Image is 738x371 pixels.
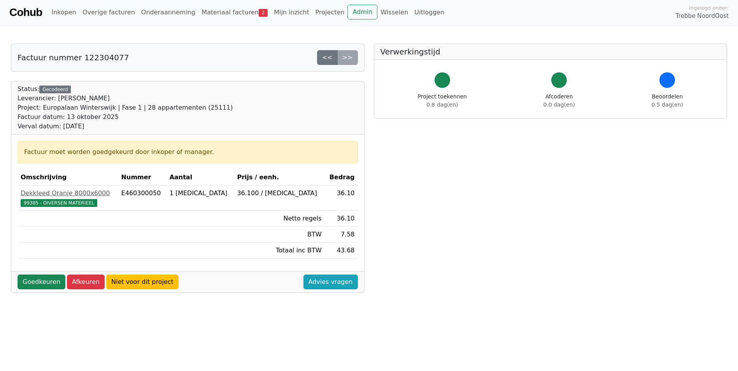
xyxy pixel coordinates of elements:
[21,189,115,198] div: Dekkleed Oranje 8000x6000
[234,170,324,185] th: Prijs / eenh.
[411,5,447,20] a: Uitloggen
[48,5,79,20] a: Inkopen
[325,170,358,185] th: Bedrag
[39,86,71,93] div: Gecodeerd
[676,12,729,21] span: Trebbe NoordOost
[21,199,97,207] span: 99385 - DIVERSEN MATERIEEL
[118,170,167,185] th: Nummer
[234,211,324,227] td: Netto regels
[21,189,115,207] a: Dekkleed Oranje 8000x600099385 - DIVERSEN MATERIEEL
[18,122,233,131] div: Verval datum: [DATE]
[167,170,234,185] th: Aantal
[325,243,358,259] td: 43.68
[67,275,105,289] a: Afkeuren
[198,5,271,20] a: Materiaal facturen2
[234,243,324,259] td: Totaal inc BTW
[325,227,358,243] td: 7.58
[79,5,138,20] a: Overige facturen
[138,5,198,20] a: Onderaanneming
[347,5,377,19] a: Admin
[9,3,42,22] a: Cohub
[18,112,233,122] div: Factuur datum: 13 oktober 2025
[317,50,338,65] a: <<
[170,189,231,198] div: 1 [MEDICAL_DATA]
[18,84,233,131] div: Status:
[18,275,65,289] a: Goedkeuren
[325,185,358,211] td: 36.10
[312,5,348,20] a: Projecten
[237,189,321,198] div: 36.100 / [MEDICAL_DATA]
[652,93,683,109] div: Beoordelen
[118,185,167,211] td: E460300050
[380,47,721,56] h5: Verwerkingstijd
[24,147,351,157] div: Factuur moet worden goedgekeurd door inkoper of manager.
[259,9,268,17] span: 2
[377,5,411,20] a: Wisselen
[418,93,467,109] div: Project toekennen
[106,275,179,289] a: Niet voor dit project
[426,101,458,108] span: 0.8 dag(en)
[271,5,312,20] a: Mijn inzicht
[689,4,729,12] span: Ingelogd onder:
[18,94,233,103] div: Leverancier: [PERSON_NAME]
[543,93,575,109] div: Afcoderen
[543,101,575,108] span: 0.0 dag(en)
[18,103,233,112] div: Project: Europalaan Winterswijk | Fase 1 | 28 appartementen (25111)
[18,170,118,185] th: Omschrijving
[325,211,358,227] td: 36.10
[303,275,358,289] a: Advies vragen
[18,53,129,62] h5: Factuur nummer 122304077
[652,101,683,108] span: 0.5 dag(en)
[234,227,324,243] td: BTW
